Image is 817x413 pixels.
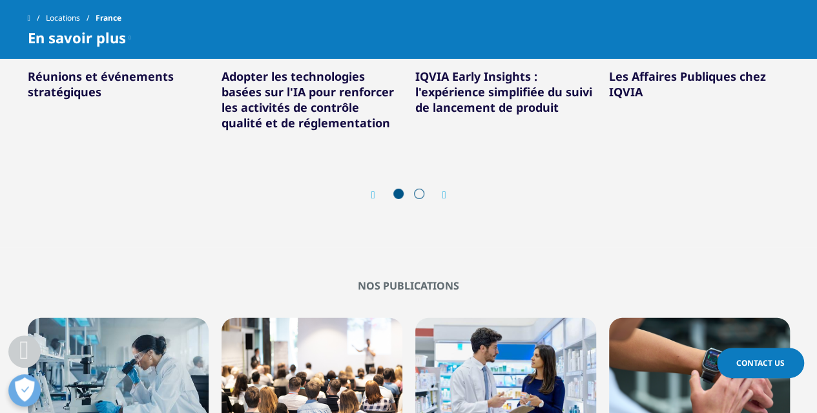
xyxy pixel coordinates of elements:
a: IQVIA Early Insights : l'expérience simplifiée du suivi de lancement de produit [415,69,592,115]
h2: Nos publications [28,279,790,292]
span: En savoir plus [28,30,126,45]
span: Contact Us [736,357,785,368]
span: France [96,6,121,30]
a: Locations [46,6,96,30]
a: Adopter les technologies basées sur l'IA pour renforcer les activités de contrôle qualité et de r... [222,69,394,131]
a: Contact Us [717,348,804,378]
button: Ouvrir le centre de préférences [8,374,41,407]
div: Previous slide [371,189,388,201]
a: Réunions et événements stratégiques [28,69,174,100]
div: Next slide [429,189,446,201]
a: Les Affaires Publiques chez IQVIA [609,69,766,100]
